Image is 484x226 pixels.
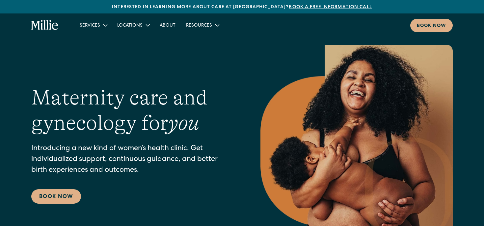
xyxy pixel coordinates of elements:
div: Resources [186,22,212,29]
a: About [154,20,181,31]
a: Book Now [31,189,81,204]
div: Locations [112,20,154,31]
a: home [31,20,59,31]
a: Book a free information call [289,5,372,10]
h1: Maternity care and gynecology for [31,85,234,136]
div: Book now [417,23,446,30]
div: Resources [181,20,224,31]
em: you [168,111,199,135]
div: Locations [117,22,143,29]
div: Services [74,20,112,31]
div: Services [80,22,100,29]
a: Book now [410,19,453,32]
p: Introducing a new kind of women’s health clinic. Get individualized support, continuous guidance,... [31,144,234,176]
